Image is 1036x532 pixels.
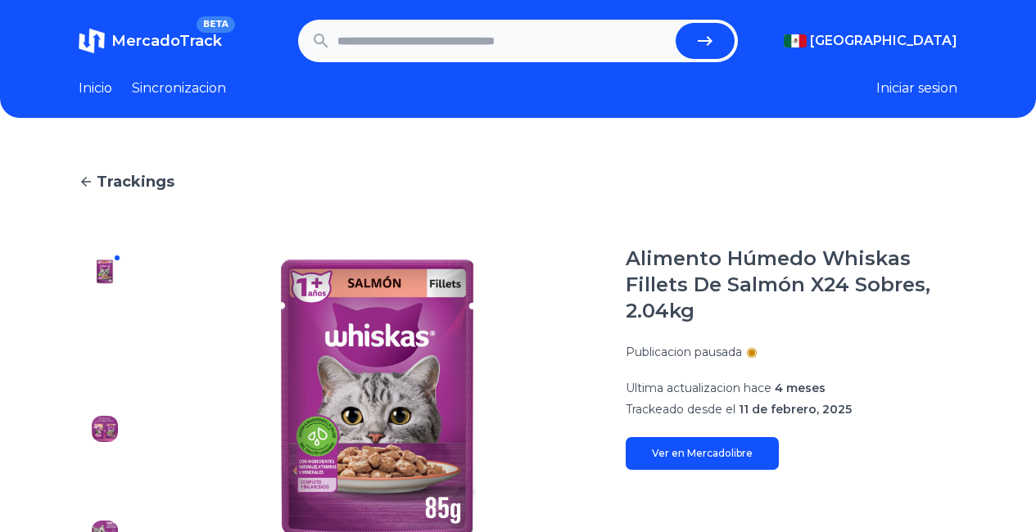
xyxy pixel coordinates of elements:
img: Alimento Húmedo Whiskas Fillets De Salmón X24 Sobres, 2.04kg [92,416,118,442]
a: MercadoTrackBETA [79,28,222,54]
button: Iniciar sesion [876,79,957,98]
button: [GEOGRAPHIC_DATA] [784,31,957,51]
img: Alimento Húmedo Whiskas Fillets De Salmón X24 Sobres, 2.04kg [92,259,118,285]
span: MercadoTrack [111,32,222,50]
span: Ultima actualizacion hace [626,381,771,395]
span: Trackeado desde el [626,402,735,417]
a: Inicio [79,79,112,98]
img: Alimento Húmedo Whiskas Fillets De Salmón X24 Sobres, 2.04kg [92,363,118,390]
img: Alimento Húmedo Whiskas Fillets De Salmón X24 Sobres, 2.04kg [92,468,118,494]
span: Trackings [97,170,174,193]
img: Alimento Húmedo Whiskas Fillets De Salmón X24 Sobres, 2.04kg [92,311,118,337]
img: MercadoTrack [79,28,105,54]
a: Ver en Mercadolibre [626,437,779,470]
h1: Alimento Húmedo Whiskas Fillets De Salmón X24 Sobres, 2.04kg [626,246,957,324]
a: Trackings [79,170,957,193]
span: 11 de febrero, 2025 [739,402,852,417]
p: Publicacion pausada [626,344,742,360]
span: [GEOGRAPHIC_DATA] [810,31,957,51]
a: Sincronizacion [132,79,226,98]
span: 4 meses [775,381,826,395]
span: BETA [197,16,235,33]
img: Mexico [784,34,807,47]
